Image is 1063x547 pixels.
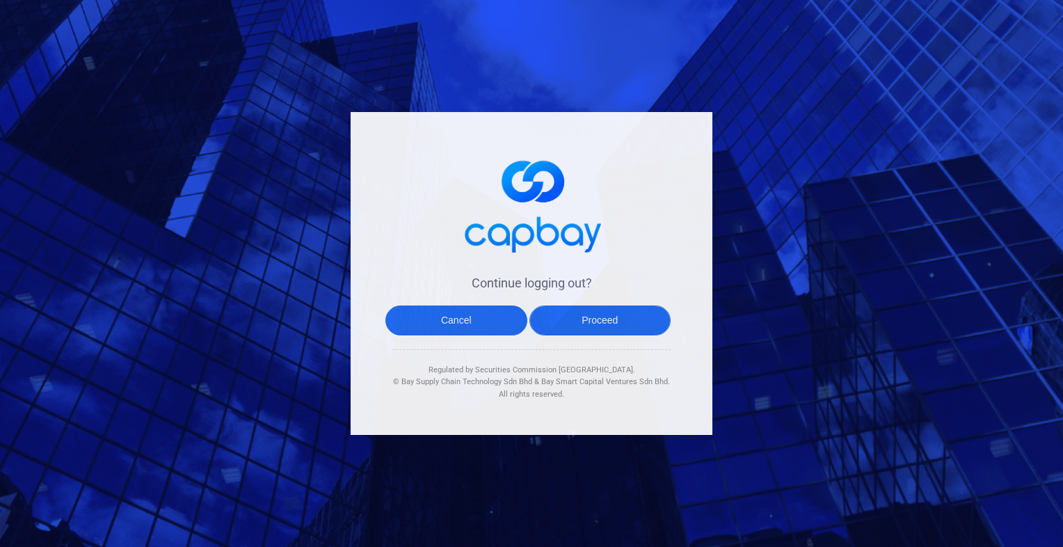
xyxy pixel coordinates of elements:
div: Regulated by Securities Commission [GEOGRAPHIC_DATA]. & All rights reserved. [392,350,671,401]
h4: Continue logging out? [392,275,671,292]
img: logo [455,147,608,261]
button: Proceed [529,306,671,335]
span: © Bay Supply Chain Technology Sdn Bhd [393,377,532,386]
button: Cancel [385,306,527,335]
span: Bay Smart Capital Ventures Sdn Bhd. [541,377,670,386]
